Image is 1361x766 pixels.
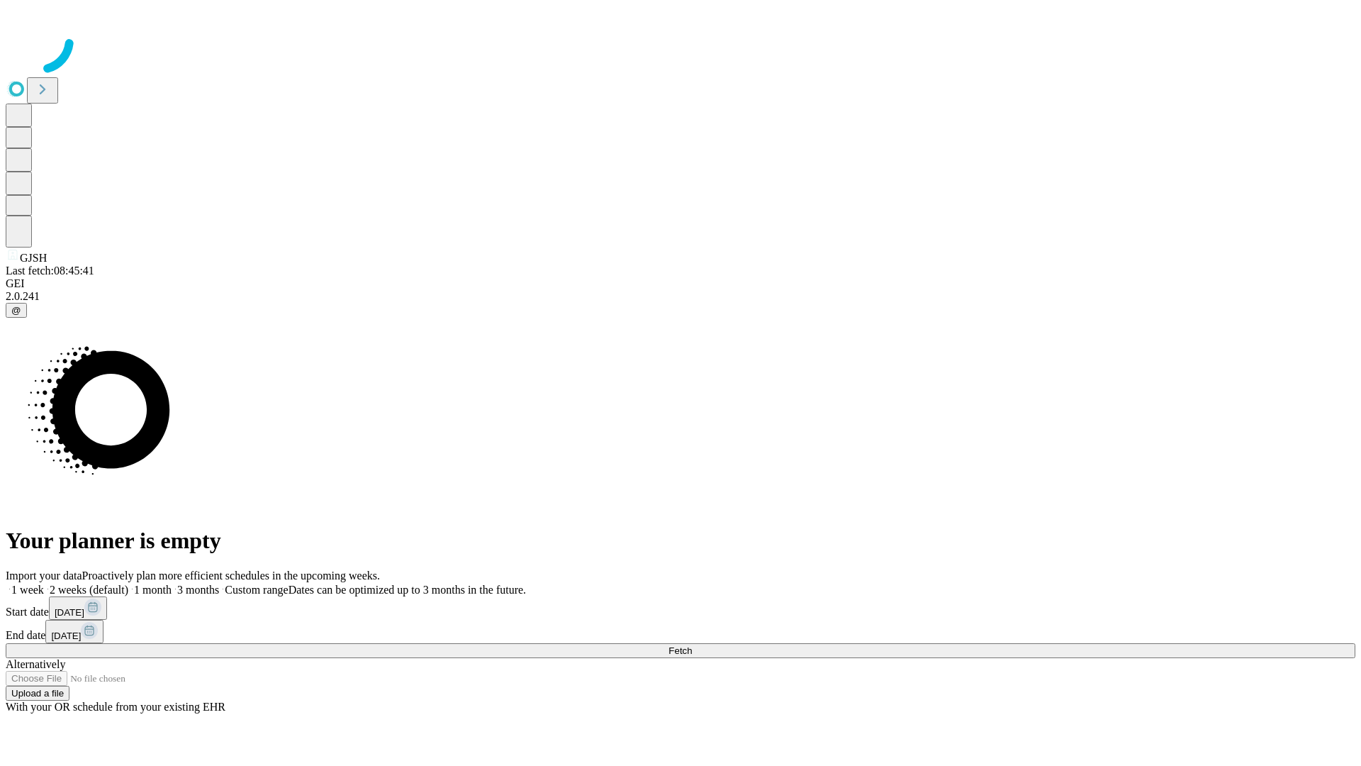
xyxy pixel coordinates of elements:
[6,277,1355,290] div: GEI
[6,686,69,701] button: Upload a file
[6,570,82,582] span: Import your data
[177,584,219,596] span: 3 months
[225,584,288,596] span: Custom range
[6,643,1355,658] button: Fetch
[6,303,27,318] button: @
[6,596,1355,620] div: Start date
[134,584,172,596] span: 1 month
[51,631,81,641] span: [DATE]
[45,620,103,643] button: [DATE]
[82,570,380,582] span: Proactively plan more efficient schedules in the upcoming weeks.
[6,658,65,670] span: Alternatively
[55,607,84,618] span: [DATE]
[11,305,21,316] span: @
[668,645,692,656] span: Fetch
[289,584,526,596] span: Dates can be optimized up to 3 months in the future.
[49,596,107,620] button: [DATE]
[6,265,94,277] span: Last fetch: 08:45:41
[6,620,1355,643] div: End date
[50,584,128,596] span: 2 weeks (default)
[6,528,1355,554] h1: Your planner is empty
[6,290,1355,303] div: 2.0.241
[20,252,47,264] span: GJSH
[6,701,225,713] span: With your OR schedule from your existing EHR
[11,584,44,596] span: 1 week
